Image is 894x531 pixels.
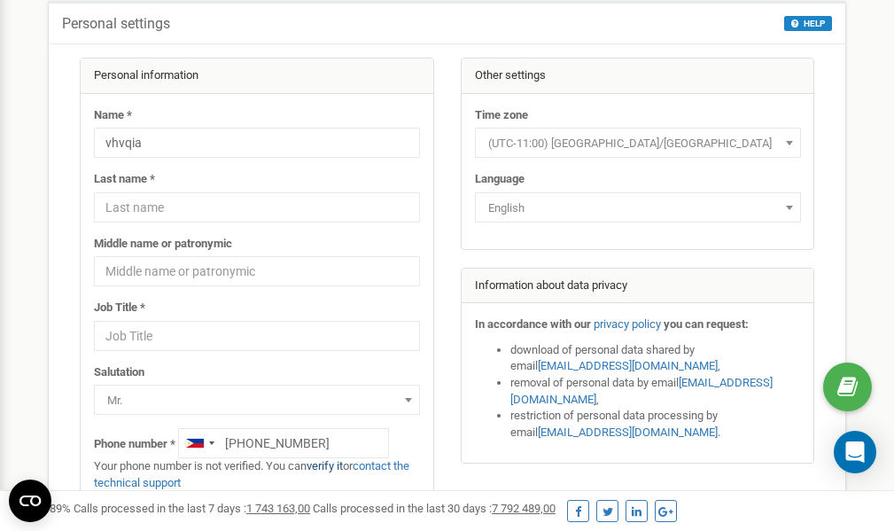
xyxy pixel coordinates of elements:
[62,16,170,32] h5: Personal settings
[81,59,433,94] div: Personal information
[492,502,556,515] u: 7 792 489,00
[100,388,414,413] span: Mr.
[475,192,801,223] span: English
[9,480,51,522] button: Open CMP widget
[475,317,591,331] strong: In accordance with our
[94,171,155,188] label: Last name *
[481,131,795,156] span: (UTC-11:00) Pacific/Midway
[246,502,310,515] u: 1 743 163,00
[784,16,832,31] button: HELP
[475,128,801,158] span: (UTC-11:00) Pacific/Midway
[538,359,718,372] a: [EMAIL_ADDRESS][DOMAIN_NAME]
[94,300,145,316] label: Job Title *
[94,236,232,253] label: Middle name or patronymic
[179,429,220,457] div: Telephone country code
[74,502,310,515] span: Calls processed in the last 7 days :
[510,408,801,441] li: restriction of personal data processing by email .
[510,375,801,408] li: removal of personal data by email ,
[94,192,420,223] input: Last name
[462,59,814,94] div: Other settings
[313,502,556,515] span: Calls processed in the last 30 days :
[94,256,420,286] input: Middle name or patronymic
[594,317,661,331] a: privacy policy
[538,426,718,439] a: [EMAIL_ADDRESS][DOMAIN_NAME]
[664,317,749,331] strong: you can request:
[94,321,420,351] input: Job Title
[475,171,525,188] label: Language
[94,459,409,489] a: contact the technical support
[94,364,144,381] label: Salutation
[94,107,132,124] label: Name *
[94,436,175,453] label: Phone number *
[510,376,773,406] a: [EMAIL_ADDRESS][DOMAIN_NAME]
[475,107,528,124] label: Time zone
[481,196,795,221] span: English
[178,428,389,458] input: +1-800-555-55-55
[307,459,343,472] a: verify it
[94,458,420,491] p: Your phone number is not verified. You can or
[834,431,876,473] div: Open Intercom Messenger
[462,269,814,304] div: Information about data privacy
[94,385,420,415] span: Mr.
[510,342,801,375] li: download of personal data shared by email ,
[94,128,420,158] input: Name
